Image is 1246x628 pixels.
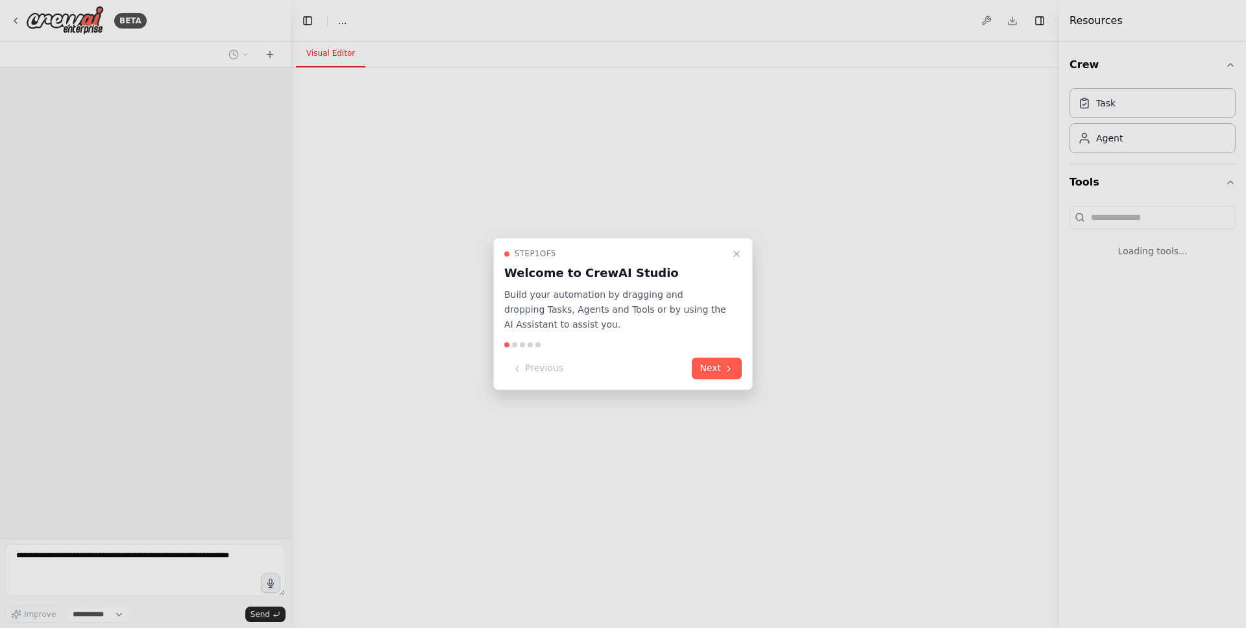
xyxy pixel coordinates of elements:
button: Previous [504,358,571,380]
button: Hide left sidebar [299,12,317,30]
button: Next [692,358,742,380]
button: Close walkthrough [729,246,744,261]
h3: Welcome to CrewAI Studio [504,264,726,282]
span: Step 1 of 5 [515,248,556,259]
p: Build your automation by dragging and dropping Tasks, Agents and Tools or by using the AI Assista... [504,287,726,332]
